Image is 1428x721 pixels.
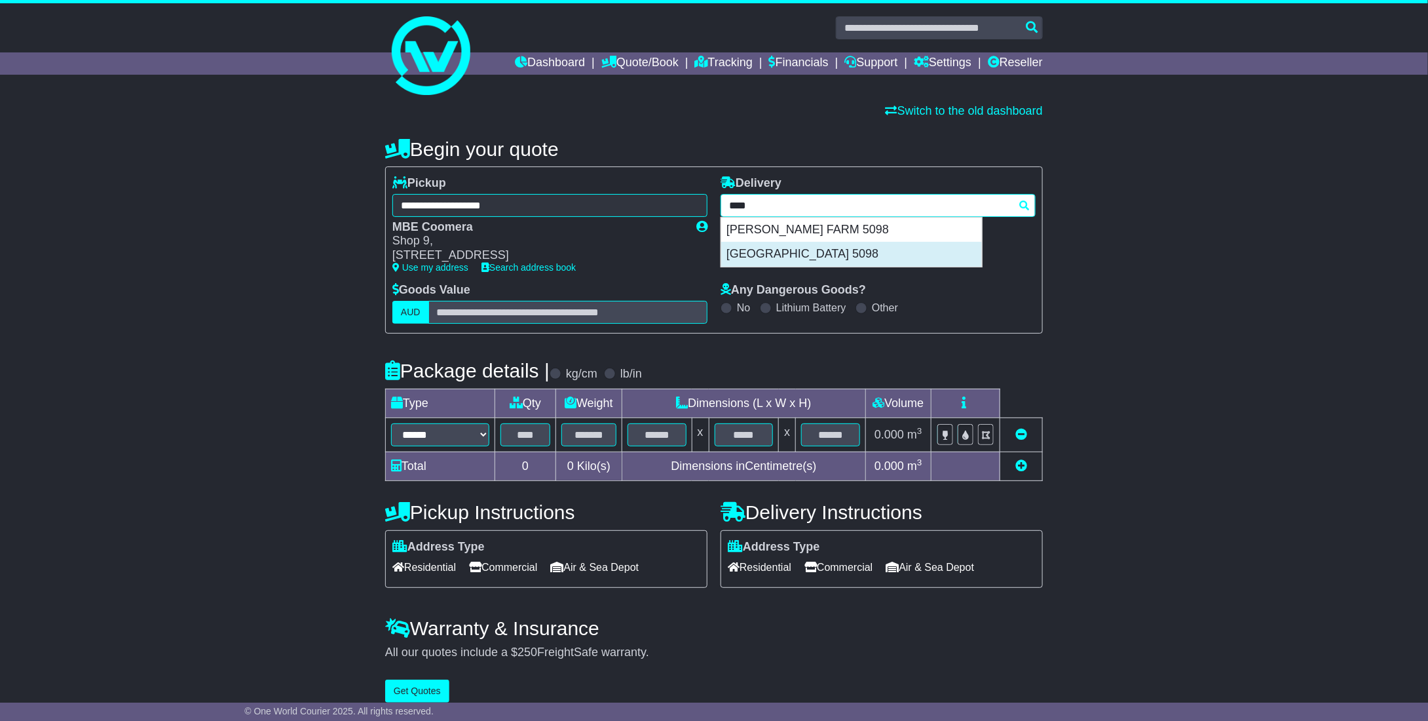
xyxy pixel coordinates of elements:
span: Commercial [469,557,537,577]
a: Switch to the old dashboard [886,104,1043,117]
td: Qty [495,389,556,418]
span: Residential [728,557,791,577]
span: 0 [567,459,574,473]
label: Other [872,302,898,314]
h4: Package details | [385,360,550,381]
td: x [779,418,796,452]
span: Residential [392,557,456,577]
div: Shop 9, [392,234,683,248]
span: Commercial [804,557,873,577]
a: Reseller [988,52,1043,75]
sup: 3 [917,426,922,436]
span: m [907,428,922,441]
a: Financials [769,52,829,75]
div: [GEOGRAPHIC_DATA] 5098 [721,242,982,267]
td: 0 [495,452,556,480]
span: m [907,459,922,473]
td: x [692,418,709,452]
a: Remove this item [1015,428,1027,441]
a: Add new item [1015,459,1027,473]
td: Dimensions (L x W x H) [622,389,865,418]
h4: Pickup Instructions [385,501,707,523]
h4: Begin your quote [385,138,1043,160]
label: Lithium Battery [776,302,846,314]
span: 250 [517,646,537,659]
a: Quote/Book [601,52,679,75]
typeahead: Please provide city [721,194,1036,217]
label: Goods Value [392,283,470,298]
a: Search address book [481,262,576,273]
span: Air & Sea Depot [551,557,639,577]
h4: Delivery Instructions [721,501,1043,523]
a: Settings [914,52,971,75]
button: Get Quotes [385,680,449,703]
a: Tracking [695,52,753,75]
td: Kilo(s) [556,452,622,480]
a: Use my address [392,262,468,273]
h4: Warranty & Insurance [385,617,1043,639]
label: No [737,302,750,314]
div: [STREET_ADDRESS] [392,248,683,263]
td: Weight [556,389,622,418]
span: 0.000 [874,428,904,441]
span: Air & Sea Depot [886,557,975,577]
span: 0.000 [874,459,904,473]
label: AUD [392,301,429,324]
label: Address Type [728,540,820,555]
td: Volume [865,389,931,418]
td: Total [386,452,495,480]
a: Support [844,52,897,75]
td: Dimensions in Centimetre(s) [622,452,865,480]
span: © One World Courier 2025. All rights reserved. [244,706,434,716]
label: kg/cm [566,367,597,381]
sup: 3 [917,458,922,467]
label: Pickup [392,176,446,191]
label: Any Dangerous Goods? [721,283,866,298]
div: [PERSON_NAME] FARM 5098 [721,218,982,243]
label: lb/in [620,367,642,381]
td: Type [386,389,495,418]
a: Dashboard [515,52,585,75]
label: Delivery [721,176,781,191]
div: All our quotes include a $ FreightSafe warranty. [385,646,1043,660]
label: Address Type [392,540,485,555]
div: MBE Coomera [392,220,683,235]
